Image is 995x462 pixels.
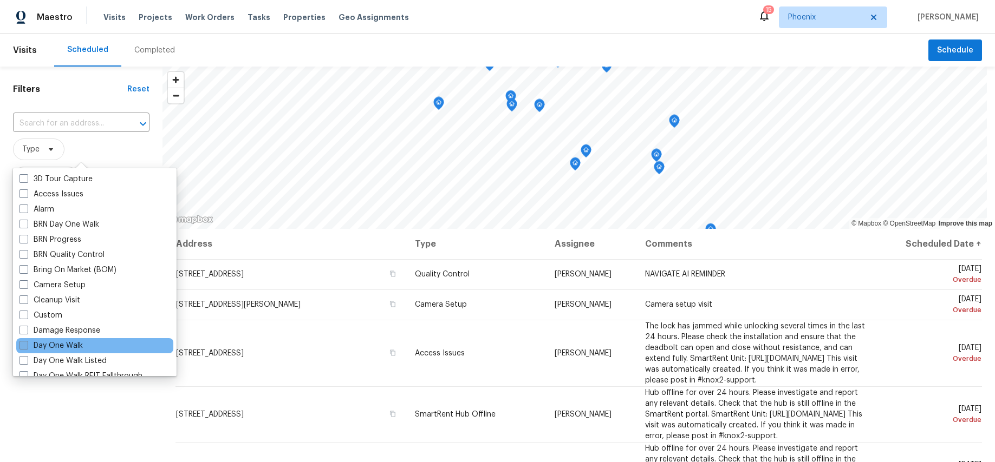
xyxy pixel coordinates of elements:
[415,349,465,357] span: Access Issues
[13,38,37,62] span: Visits
[669,115,680,131] div: Map marker
[555,301,612,308] span: [PERSON_NAME]
[879,229,982,259] th: Scheduled Date ↑
[433,97,444,114] div: Map marker
[636,229,879,259] th: Comments
[406,229,546,259] th: Type
[166,213,213,226] a: Mapbox homepage
[19,355,107,366] label: Day One Walk Listed
[415,411,496,418] span: SmartRent Hub Offline
[283,12,326,23] span: Properties
[546,229,636,259] th: Assignee
[388,409,398,419] button: Copy Address
[570,157,581,174] div: Map marker
[937,44,973,57] span: Schedule
[765,4,772,15] div: 15
[19,310,62,321] label: Custom
[887,305,981,315] div: Overdue
[19,295,80,306] label: Cleanup Visit
[19,189,83,200] label: Access Issues
[168,88,184,103] button: Zoom out
[388,348,398,358] button: Copy Address
[19,280,86,291] label: Camera Setup
[19,234,81,245] label: BRN Progress
[19,219,99,230] label: BRN Day One Walk
[645,322,865,384] span: The lock has jammed while unlocking several times in the last 24 hours. Please check the installa...
[506,98,517,115] div: Map marker
[913,12,979,23] span: [PERSON_NAME]
[788,12,862,23] span: Phoenix
[887,274,981,285] div: Overdue
[19,204,54,215] label: Alarm
[645,270,725,278] span: NAVIGATE AI REMINDER
[887,344,981,364] span: [DATE]
[534,99,545,116] div: Map marker
[555,270,612,278] span: [PERSON_NAME]
[19,340,83,351] label: Day One Walk
[19,249,105,260] label: BRN Quality Control
[103,12,126,23] span: Visits
[851,220,881,227] a: Mapbox
[13,84,127,95] h1: Filters
[645,389,862,440] span: Hub offline for over 24 hours. Please investigate and report any relevant details. Check that the...
[176,270,244,278] span: [STREET_ADDRESS]
[22,144,40,155] span: Type
[19,174,93,184] label: 3D Tour Capture
[176,301,301,308] span: [STREET_ADDRESS][PERSON_NAME]
[388,299,398,309] button: Copy Address
[651,149,662,166] div: Map marker
[601,60,612,76] div: Map marker
[175,229,406,259] th: Address
[555,411,612,418] span: [PERSON_NAME]
[415,301,467,308] span: Camera Setup
[13,115,119,132] input: Search for an address...
[887,414,981,425] div: Overdue
[127,84,149,95] div: Reset
[887,353,981,364] div: Overdue
[415,270,470,278] span: Quality Control
[555,349,612,357] span: [PERSON_NAME]
[168,72,184,88] button: Zoom in
[135,116,151,131] button: Open
[19,325,100,336] label: Damage Response
[887,295,981,315] span: [DATE]
[139,12,172,23] span: Projects
[939,220,992,227] a: Improve this map
[134,45,175,56] div: Completed
[928,39,982,62] button: Schedule
[339,12,409,23] span: Geo Assignments
[176,411,244,418] span: [STREET_ADDRESS]
[645,301,712,308] span: Camera setup visit
[248,14,270,21] span: Tasks
[887,265,981,285] span: [DATE]
[176,349,244,357] span: [STREET_ADDRESS]
[185,12,235,23] span: Work Orders
[705,223,716,240] div: Map marker
[654,161,665,178] div: Map marker
[883,220,935,227] a: OpenStreetMap
[887,405,981,425] span: [DATE]
[67,44,108,55] div: Scheduled
[388,269,398,279] button: Copy Address
[505,90,516,107] div: Map marker
[581,144,591,161] div: Map marker
[19,371,142,381] label: Day One Walk REIT Fallthrough
[19,265,116,275] label: Bring On Market (BOM)
[162,67,987,229] canvas: Map
[37,12,73,23] span: Maestro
